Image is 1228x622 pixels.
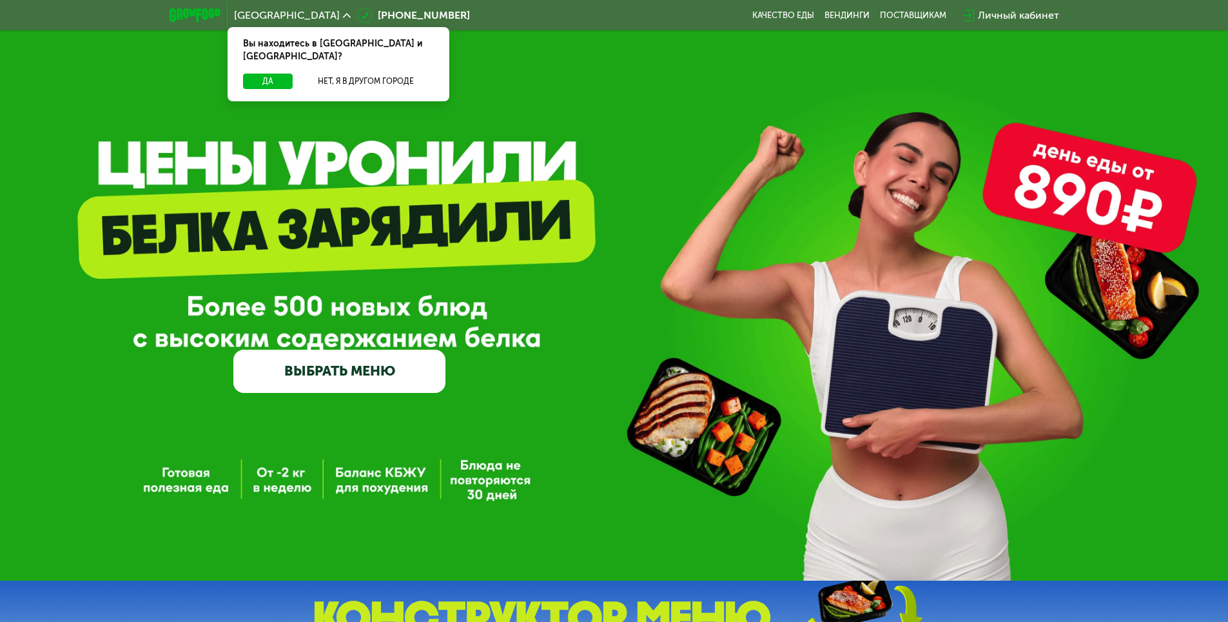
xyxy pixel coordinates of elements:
[233,350,445,392] a: ВЫБРАТЬ МЕНЮ
[752,10,814,21] a: Качество еды
[243,74,293,89] button: Да
[228,27,449,74] div: Вы находитесь в [GEOGRAPHIC_DATA] и [GEOGRAPHIC_DATA]?
[234,10,340,21] span: [GEOGRAPHIC_DATA]
[880,10,946,21] div: поставщикам
[824,10,870,21] a: Вендинги
[357,8,470,23] a: [PHONE_NUMBER]
[978,8,1059,23] div: Личный кабинет
[298,74,434,89] button: Нет, я в другом городе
